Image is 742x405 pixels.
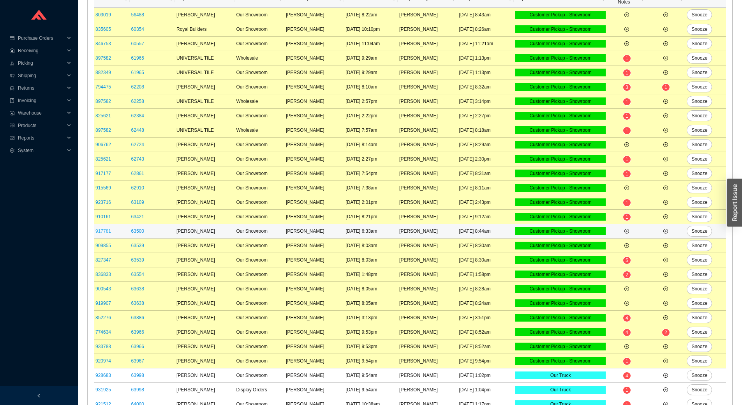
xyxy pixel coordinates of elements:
[663,186,668,190] span: plus-circle
[344,37,398,51] td: [DATE] 11:04am
[691,11,707,19] span: Snooze
[691,227,707,235] span: Snooze
[687,283,712,294] button: Snooze
[234,109,284,123] td: Our Showroom
[131,113,144,118] a: 62384
[18,82,65,94] span: Returns
[687,384,712,395] button: Snooze
[95,358,111,364] a: 920974
[691,328,707,336] span: Snooze
[398,94,457,109] td: [PERSON_NAME]
[398,123,457,138] td: [PERSON_NAME]
[663,56,668,60] span: plus-circle
[457,80,513,94] td: [DATE] 8:32am
[515,184,606,192] div: Customer Pickup - Showroom
[175,37,234,51] td: [PERSON_NAME]
[398,181,457,195] td: [PERSON_NAME]
[18,44,65,57] span: Receiving
[131,41,144,46] a: 60557
[131,228,144,234] a: 63500
[131,200,144,205] a: 63109
[515,170,606,177] div: Customer Pickup - Showroom
[344,65,398,80] td: [DATE] 9:29am
[95,315,111,320] a: 852276
[18,94,65,107] span: Invoicing
[344,166,398,181] td: [DATE] 7:54pm
[284,109,344,123] td: [PERSON_NAME]
[691,271,707,278] span: Snooze
[687,125,712,136] button: Snooze
[234,152,284,166] td: Our Showroom
[234,181,284,195] td: Our Showroom
[457,181,513,195] td: [DATE] 8:11am
[344,51,398,65] td: [DATE] 9:29am
[623,127,631,134] sup: 1
[624,287,629,291] span: plus-circle
[623,214,631,221] sup: 1
[131,315,144,320] a: 63886
[95,257,111,263] a: 827347
[457,166,513,181] td: [DATE] 8:31am
[624,142,629,147] span: plus-circle
[687,226,712,237] button: Snooze
[9,86,15,90] span: customer-service
[18,57,65,69] span: Picking
[284,8,344,22] td: [PERSON_NAME]
[95,344,111,349] a: 933788
[95,228,111,234] a: 917781
[691,97,707,105] span: Snooze
[626,85,628,90] span: 3
[234,123,284,138] td: Wholesale
[95,301,111,306] a: 919907
[691,314,707,322] span: Snooze
[95,214,111,219] a: 910161
[131,286,144,292] a: 63638
[624,301,629,306] span: plus-circle
[687,197,712,208] button: Snooze
[175,195,234,210] td: [PERSON_NAME]
[624,344,629,349] span: plus-circle
[624,186,629,190] span: plus-circle
[663,344,668,349] span: plus-circle
[234,94,284,109] td: Wholesale
[663,142,668,147] span: plus-circle
[18,132,65,144] span: Reports
[687,96,712,107] button: Snooze
[95,387,111,393] a: 931925
[687,211,712,222] button: Snooze
[9,36,15,41] span: credit-card
[663,258,668,262] span: plus-circle
[95,70,111,75] a: 882349
[284,195,344,210] td: [PERSON_NAME]
[623,98,631,105] sup: 1
[626,113,628,119] span: 1
[95,113,111,118] a: 825621
[234,8,284,22] td: Our Showroom
[398,8,457,22] td: [PERSON_NAME]
[691,184,707,192] span: Snooze
[398,80,457,94] td: [PERSON_NAME]
[234,51,284,65] td: Wholesale
[626,214,628,220] span: 1
[687,81,712,92] button: Snooze
[691,213,707,221] span: Snooze
[131,99,144,104] a: 62258
[663,359,668,363] span: plus-circle
[18,119,65,132] span: Products
[457,51,513,65] td: [DATE] 1:13pm
[687,110,712,121] button: Snooze
[131,272,144,277] a: 63554
[398,195,457,210] td: [PERSON_NAME]
[515,25,606,33] div: Customer Pickup - Showroom
[18,69,65,82] span: Shipping
[175,210,234,224] td: [PERSON_NAME]
[457,224,513,239] td: [DATE] 8:44am
[398,51,457,65] td: [PERSON_NAME]
[344,152,398,166] td: [DATE] 2:27pm
[687,298,712,309] button: Snooze
[95,84,111,90] a: 794475
[344,80,398,94] td: [DATE] 8:10am
[691,285,707,293] span: Snooze
[663,272,668,277] span: plus-circle
[18,107,65,119] span: Warehouse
